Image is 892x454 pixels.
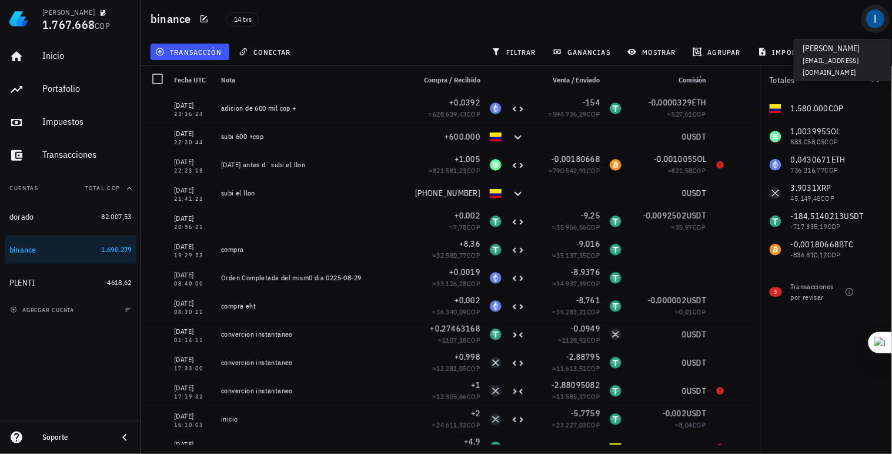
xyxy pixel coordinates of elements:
[760,47,810,57] span: importar
[587,420,600,429] span: COP
[467,392,480,401] span: COP
[760,66,892,94] button: Totales
[174,241,212,253] div: [DATE]
[174,75,206,84] span: Fecha UTC
[490,329,502,340] div: USDT-icon
[679,75,706,84] span: Comisión
[663,408,687,419] span: -0,002
[490,442,502,453] div: USDT-icon
[453,223,467,231] span: 7,78
[576,295,601,306] span: -8,761
[671,166,692,175] span: 821,58
[687,408,706,419] span: USDT
[552,380,600,390] span: -2,88095082
[682,386,687,396] span: 0
[552,279,600,288] span: ≈
[671,223,706,231] span: ≈
[174,253,212,259] div: 19:29:53
[610,159,622,171] div: BTC-icon
[432,307,480,316] span: ≈
[556,223,587,231] span: 35.966,56
[610,385,622,397] div: USDT-icon
[7,304,79,316] button: agregar cuenta
[556,279,587,288] span: 34.937,39
[610,300,622,312] div: USDT-icon
[445,131,480,142] span: +600.000
[42,50,132,61] div: Inicio
[587,279,600,288] span: COP
[429,166,480,175] span: ≈
[467,223,480,231] span: COP
[471,380,481,390] span: +1
[556,392,587,401] span: 11.585,37
[467,110,480,118] span: COP
[221,273,405,283] div: Orden Completada del mism0 dia 0225-08-29
[436,307,467,316] span: 36.340,09
[490,131,502,143] div: COP-icon
[571,267,600,277] span: -8,9376
[5,141,136,170] a: Transacciones
[676,223,693,231] span: 35,97
[649,97,693,108] span: -0,0000329
[648,295,687,306] span: -0,000002
[432,251,480,260] span: ≈
[174,422,212,428] div: 16:10:03
[490,244,502,256] div: USDT-icon
[552,420,600,429] span: ≈
[587,392,600,401] span: COP
[42,116,132,127] div: Impuestos
[432,420,480,429] span: ≈
[464,436,480,447] span: +4,9
[174,309,212,315] div: 08:30:11
[467,307,480,316] span: COP
[5,269,136,297] a: PLENTI -4618,62
[687,386,706,396] span: USDT
[174,140,212,145] div: 22:30:44
[693,420,706,429] span: COP
[9,278,35,288] div: PLENTI
[587,307,600,316] span: COP
[530,66,605,94] div: Venta / Enviado
[455,154,481,164] span: +1,005
[174,439,212,450] div: [DATE]
[438,336,480,344] span: ≈
[555,47,610,57] span: ganancias
[675,307,706,316] span: ≈
[455,210,481,221] span: +0,002
[553,166,587,175] span: 790.542,91
[174,111,212,117] div: 23:36:24
[174,297,212,309] div: [DATE]
[549,110,600,118] span: ≈
[679,307,693,316] span: 0,01
[682,131,687,142] span: 0
[487,44,543,60] button: filtrar
[490,357,502,369] div: XRP-icon
[471,408,481,419] span: +2
[151,9,196,28] h1: binance
[552,251,600,260] span: ≈
[490,300,502,312] div: ETH-icon
[158,47,222,57] span: transacción
[610,442,622,453] div: COP-icon
[174,366,212,372] div: 17:33:00
[494,47,536,57] span: filtrar
[692,97,706,108] span: ETH
[221,104,405,113] div: adicion de 600 mil cop +
[587,223,600,231] span: COP
[42,8,95,17] div: [PERSON_NAME]
[610,244,622,256] div: USDT-icon
[174,337,212,343] div: 01:14:11
[490,159,502,171] div: SOL-icon
[556,307,587,316] span: 35.283,21
[687,295,706,306] span: USDT
[679,420,693,429] span: 8,04
[693,307,706,316] span: COP
[174,168,212,174] div: 22:23:18
[432,364,480,373] span: ≈
[490,413,502,425] div: XRP-icon
[174,281,212,287] div: 08:40:00
[687,357,706,368] span: USDT
[774,287,777,297] span: 3
[695,47,741,57] span: agrupar
[558,336,600,344] span: ≈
